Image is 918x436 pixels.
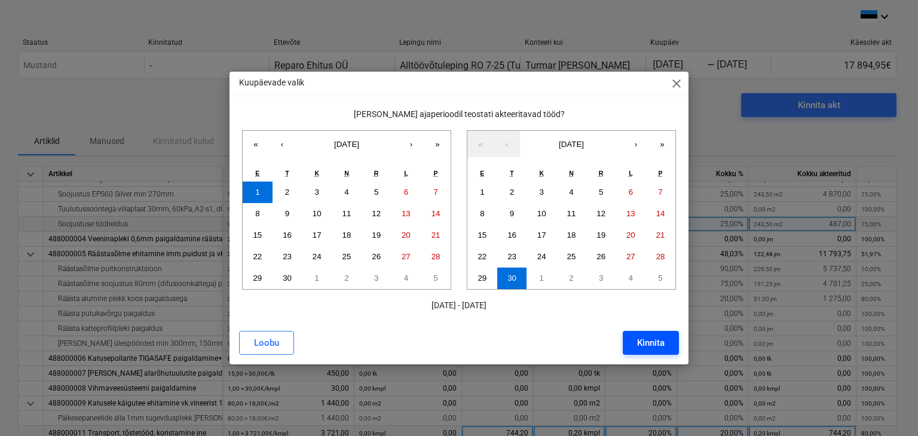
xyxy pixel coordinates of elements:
abbr: 13. september 2025 [626,209,635,218]
abbr: 26. september 2025 [372,252,381,261]
abbr: 5. september 2025 [374,188,378,196]
abbr: 30. september 2025 [507,274,516,283]
abbr: 16. september 2025 [283,231,292,240]
abbr: kolmapäev [314,170,319,177]
button: 5. september 2025 [586,182,616,203]
button: 3. oktoober 2025 [586,268,616,289]
abbr: 20. september 2025 [626,231,635,240]
button: 10. september 2025 [302,203,332,225]
abbr: 22. september 2025 [253,252,262,261]
abbr: 15. september 2025 [478,231,486,240]
abbr: 5. oktoober 2025 [658,274,662,283]
abbr: 17. september 2025 [537,231,546,240]
abbr: 18. september 2025 [342,231,351,240]
button: 12. september 2025 [586,203,616,225]
abbr: 18. september 2025 [567,231,576,240]
span: close [669,76,684,91]
button: 26. september 2025 [362,246,391,268]
button: 1. september 2025 [467,182,497,203]
abbr: 14. september 2025 [432,209,440,218]
abbr: 25. september 2025 [567,252,576,261]
button: ‹ [494,131,520,157]
button: 4. oktoober 2025 [391,268,421,289]
abbr: 1. oktoober 2025 [540,274,544,283]
abbr: 25. september 2025 [342,252,351,261]
button: 15. september 2025 [467,225,497,246]
abbr: 5. oktoober 2025 [433,274,437,283]
button: 28. september 2025 [645,246,675,268]
abbr: 7. september 2025 [658,188,662,196]
button: 24. september 2025 [302,246,332,268]
p: [PERSON_NAME] ajaperioodil teostati akteeritavad tööd? [239,108,679,121]
abbr: 1. september 2025 [480,188,484,196]
button: » [649,131,675,157]
button: 3. september 2025 [302,182,332,203]
button: 2. september 2025 [273,182,302,203]
button: « [243,131,269,157]
abbr: reede [374,170,379,177]
button: 8. september 2025 [243,203,273,225]
button: 26. september 2025 [586,246,616,268]
abbr: 4. september 2025 [569,188,573,196]
button: 10. september 2025 [527,203,556,225]
abbr: neljapäev [344,170,349,177]
button: 8. september 2025 [467,203,497,225]
div: Loobu [254,335,279,351]
abbr: 14. september 2025 [656,209,665,218]
button: 29. september 2025 [467,268,497,289]
abbr: 24. september 2025 [313,252,322,261]
button: 13. september 2025 [391,203,421,225]
abbr: 4. oktoober 2025 [629,274,633,283]
abbr: 2. september 2025 [510,188,514,196]
p: Kuupäevade valik [239,76,304,89]
button: 25. september 2025 [556,246,586,268]
button: 18. september 2025 [556,225,586,246]
span: [DATE] [559,140,584,149]
button: 18. september 2025 [332,225,362,246]
abbr: 13. september 2025 [402,209,411,218]
button: 9. september 2025 [273,203,302,225]
abbr: 20. september 2025 [402,231,411,240]
abbr: 2. september 2025 [285,188,289,196]
button: 1. oktoober 2025 [527,268,556,289]
button: 3. september 2025 [527,182,556,203]
button: 21. september 2025 [645,225,675,246]
abbr: 29. september 2025 [478,274,486,283]
button: 7. september 2025 [645,182,675,203]
button: 9. september 2025 [497,203,527,225]
abbr: esmaspäev [255,170,259,177]
button: 11. september 2025 [332,203,362,225]
abbr: 28. september 2025 [432,252,440,261]
p: [DATE] - [DATE] [239,299,679,312]
abbr: 21. september 2025 [432,231,440,240]
button: 6. september 2025 [616,182,646,203]
button: 4. oktoober 2025 [616,268,646,289]
abbr: 6. september 2025 [404,188,408,196]
button: 4. september 2025 [332,182,362,203]
abbr: 21. september 2025 [656,231,665,240]
abbr: 24. september 2025 [537,252,546,261]
abbr: 2. oktoober 2025 [344,274,348,283]
abbr: 27. september 2025 [626,252,635,261]
abbr: 4. oktoober 2025 [404,274,408,283]
button: 30. september 2025 [273,268,302,289]
abbr: 6. september 2025 [629,188,633,196]
abbr: 3. oktoober 2025 [599,274,603,283]
button: 2. september 2025 [497,182,527,203]
button: [DATE] [520,131,623,157]
abbr: 3. oktoober 2025 [374,274,378,283]
abbr: 11. september 2025 [342,209,351,218]
abbr: 3. september 2025 [315,188,319,196]
button: 20. september 2025 [616,225,646,246]
abbr: reede [599,170,604,177]
abbr: 10. september 2025 [537,209,546,218]
button: 5. september 2025 [362,182,391,203]
button: 5. oktoober 2025 [421,268,451,289]
button: 30. september 2025 [497,268,527,289]
abbr: 26. september 2025 [596,252,605,261]
abbr: 12. september 2025 [372,209,381,218]
button: 19. september 2025 [586,225,616,246]
button: Kinnita [623,331,679,355]
button: 6. september 2025 [391,182,421,203]
button: 21. september 2025 [421,225,451,246]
